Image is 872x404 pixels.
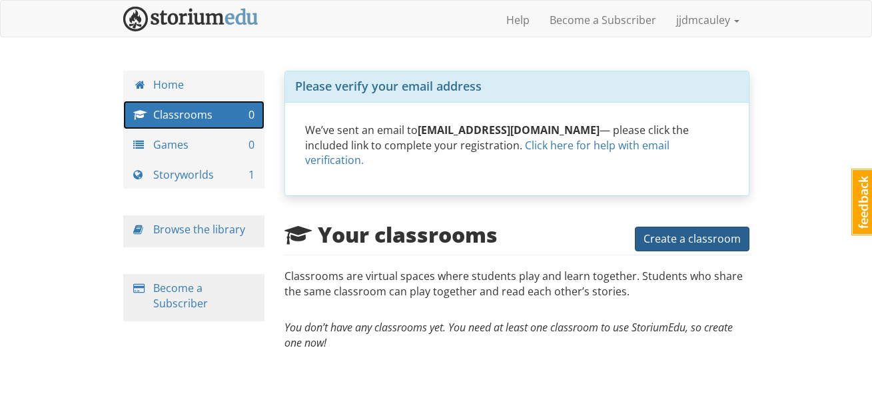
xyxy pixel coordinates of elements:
em: You don’t have any classrooms yet. You need at least one classroom to use StoriumEdu, so create o... [284,320,733,350]
strong: [EMAIL_ADDRESS][DOMAIN_NAME] [418,123,600,137]
a: Browse the library [153,222,245,237]
img: StoriumEDU [123,7,258,31]
span: Please verify your email address [295,78,482,94]
a: Click here for help with email verification. [305,138,669,168]
a: Home [123,71,265,99]
a: Become a Subscriber [540,3,666,37]
a: Help [496,3,540,37]
a: Games 0 [123,131,265,159]
a: Storyworlds 1 [123,161,265,189]
button: Create a classroom [635,227,749,251]
span: 0 [248,137,254,153]
span: Create a classroom [644,231,741,246]
a: Become a Subscriber [153,281,208,311]
a: jjdmcauley [666,3,749,37]
a: Classrooms 0 [123,101,265,129]
p: Classrooms are virtual spaces where students play and learn together. Students who share the same... [284,269,749,313]
span: 0 [248,107,254,123]
h2: Your classrooms [284,223,498,246]
span: 1 [248,167,254,183]
p: We’ve sent an email to — please click the included link to complete your registration. [305,123,729,169]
